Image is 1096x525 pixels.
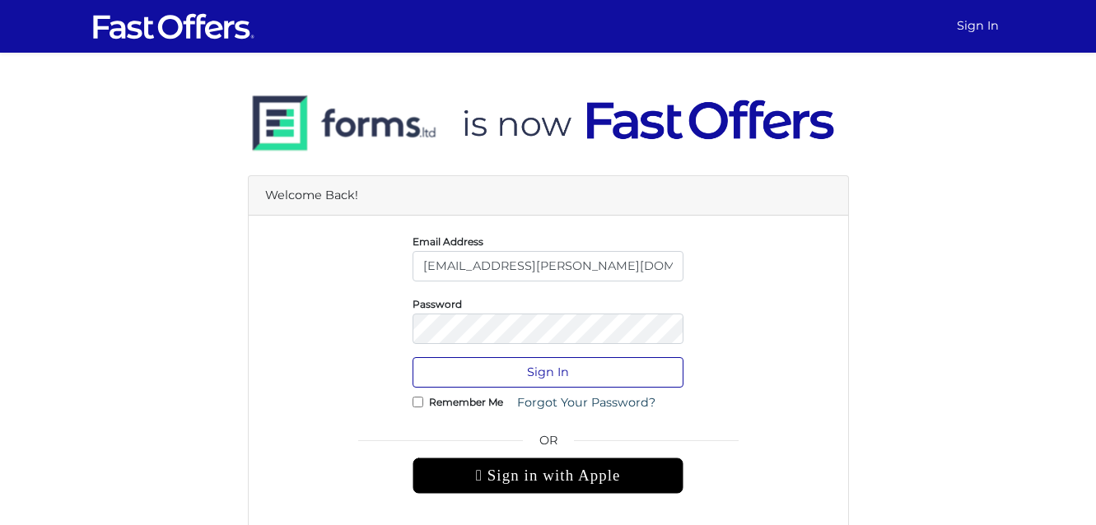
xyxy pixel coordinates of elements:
[506,388,666,418] a: Forgot Your Password?
[413,431,683,458] span: OR
[413,357,683,388] button: Sign In
[413,458,683,494] div: Sign in with Apple
[429,400,503,404] label: Remember Me
[950,10,1005,42] a: Sign In
[413,302,462,306] label: Password
[413,239,483,244] label: Email Address
[249,176,848,216] div: Welcome Back!
[413,251,683,281] input: E-Mail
